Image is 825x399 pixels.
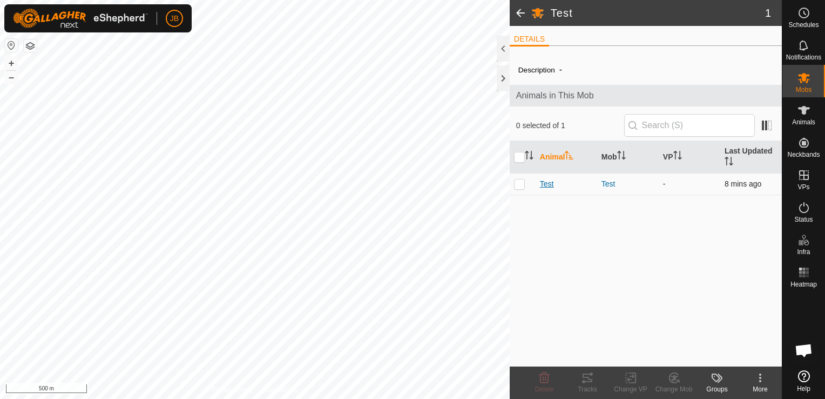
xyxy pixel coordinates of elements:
a: Help [782,366,825,396]
span: 1 [765,5,771,21]
label: Description [518,66,555,74]
span: Notifications [786,54,821,61]
span: Schedules [788,22,819,28]
button: + [5,57,18,70]
img: Gallagher Logo [13,9,148,28]
li: DETAILS [510,34,549,46]
button: Map Layers [24,39,37,52]
span: VPs [797,184,809,190]
th: Last Updated [720,141,782,174]
span: Animals in This Mob [516,89,775,102]
div: More [739,384,782,394]
span: Animals [792,119,815,125]
span: JB [170,13,179,24]
button: – [5,71,18,84]
a: Privacy Policy [212,385,253,395]
app-display-virtual-paddock-transition: - [663,179,666,188]
a: Contact Us [266,385,297,395]
span: 0 selected of 1 [516,120,624,131]
div: Tracks [566,384,609,394]
div: Groups [695,384,739,394]
input: Search (S) [624,114,755,137]
div: Change VP [609,384,652,394]
span: Help [797,385,810,392]
span: Delete [535,385,554,393]
button: Reset Map [5,39,18,52]
span: - [555,61,566,78]
span: Test [540,178,554,190]
div: Test [601,178,654,190]
span: Heatmap [790,281,817,288]
span: Infra [797,249,810,255]
th: VP [659,141,720,174]
p-sorticon: Activate to sort [525,152,533,161]
span: Status [794,216,813,223]
div: Change Mob [652,384,695,394]
span: Neckbands [787,151,820,158]
p-sorticon: Activate to sort [725,158,733,167]
p-sorticon: Activate to sort [565,152,573,161]
p-sorticon: Activate to sort [617,152,626,161]
p-sorticon: Activate to sort [673,152,682,161]
h2: Test [551,6,765,19]
th: Animal [536,141,597,174]
span: Mobs [796,87,812,93]
th: Mob [597,141,659,174]
div: Open chat [788,334,820,367]
span: 17 Sept 2025, 7:00 pm [725,179,761,188]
